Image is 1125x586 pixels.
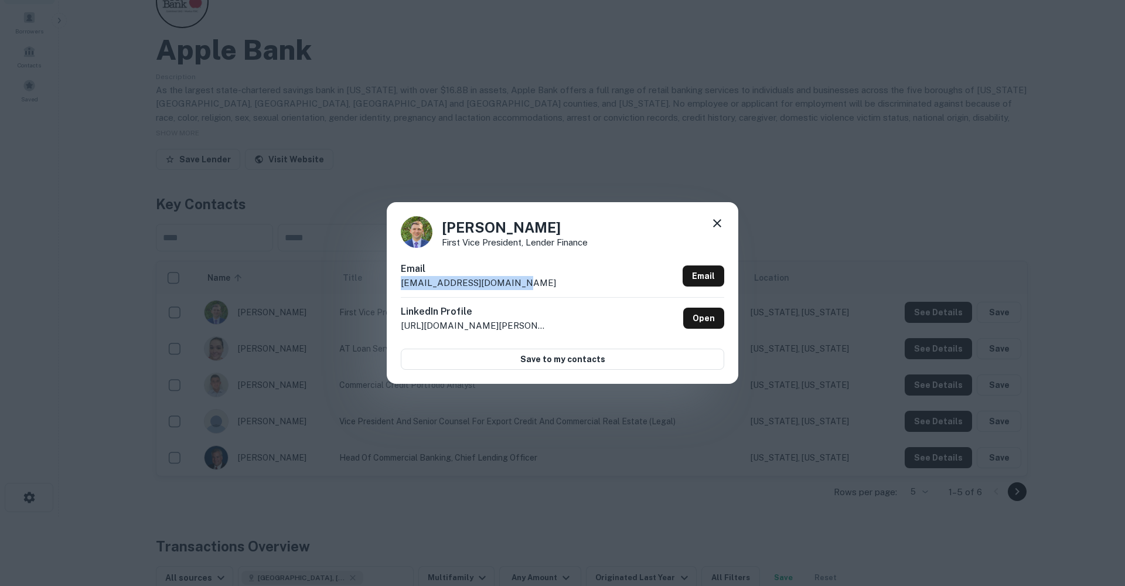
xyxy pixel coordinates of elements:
p: [EMAIL_ADDRESS][DOMAIN_NAME] [401,276,556,290]
a: Email [683,265,724,287]
a: Open [683,308,724,329]
h4: [PERSON_NAME] [442,217,588,238]
p: [URL][DOMAIN_NAME][PERSON_NAME] [401,319,547,333]
iframe: Chat Widget [1066,492,1125,548]
button: Save to my contacts [401,349,724,370]
h6: Email [401,262,556,276]
img: 1606849768954 [401,216,432,248]
p: First Vice President, Lender Finance [442,238,588,247]
h6: LinkedIn Profile [401,305,547,319]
